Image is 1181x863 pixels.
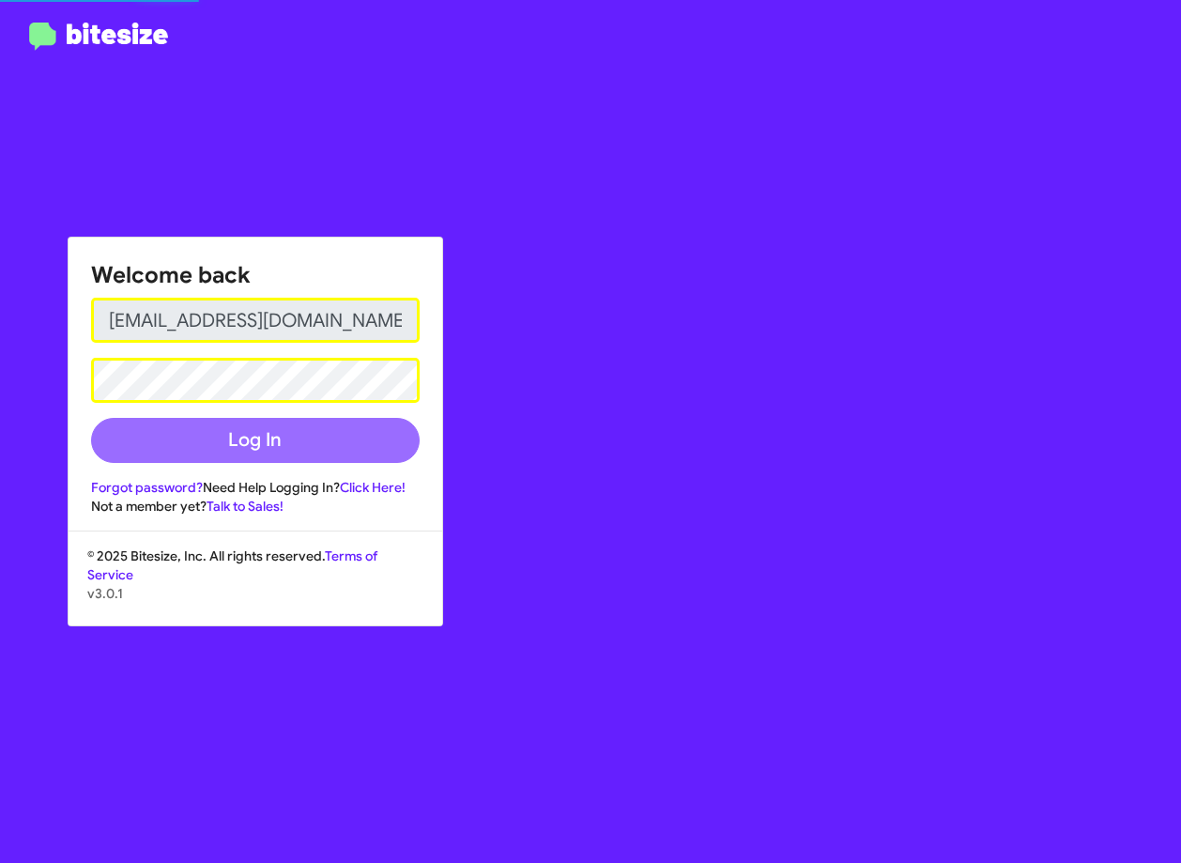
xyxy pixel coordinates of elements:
div: Not a member yet? [91,497,420,516]
p: v3.0.1 [87,584,423,603]
a: Forgot password? [91,479,203,496]
h1: Welcome back [91,260,420,290]
input: Scanning by Zero Phishing [91,298,420,343]
div: Need Help Logging In? [91,478,420,497]
a: Talk to Sales! [207,498,284,515]
button: Log In [91,418,420,463]
a: Click Here! [340,479,406,496]
a: Terms of Service [87,547,377,583]
div: © 2025 Bitesize, Inc. All rights reserved. [69,547,442,625]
